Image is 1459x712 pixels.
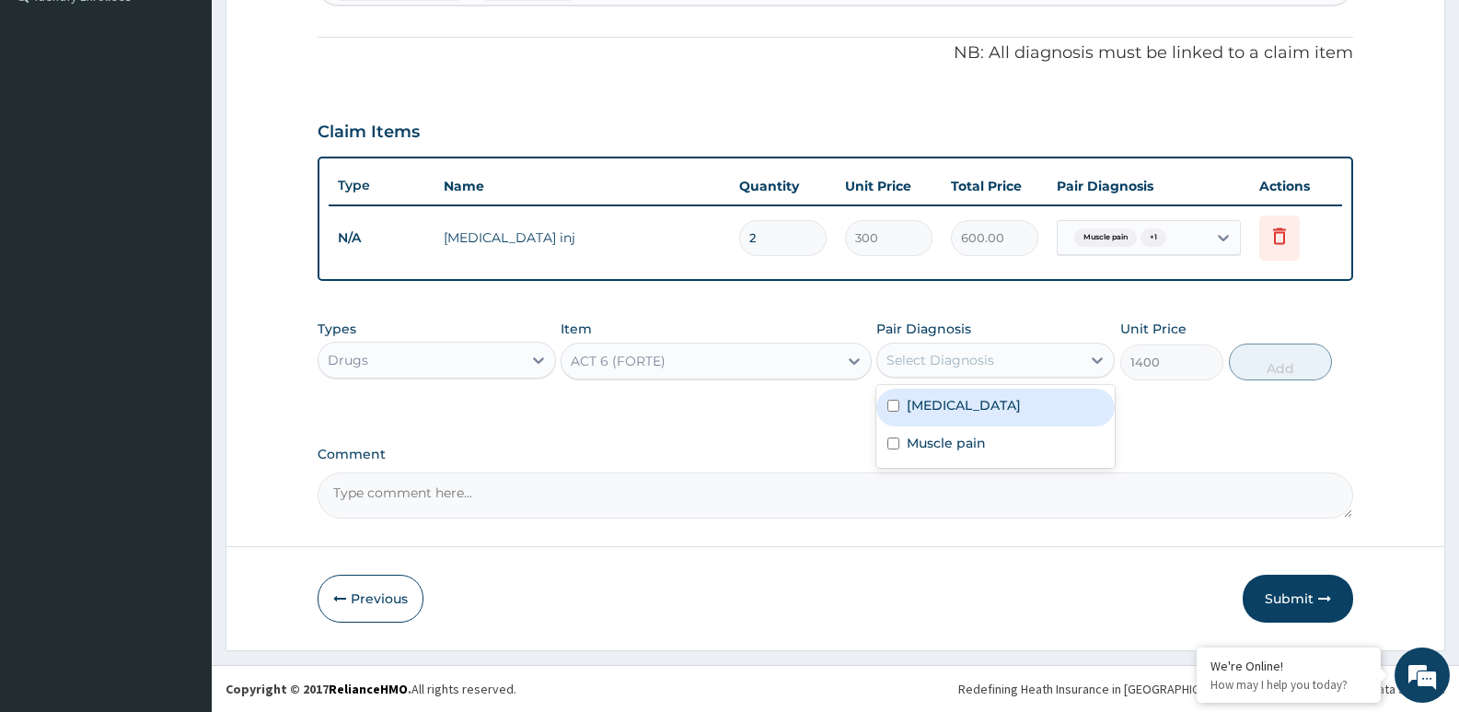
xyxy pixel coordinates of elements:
[958,680,1445,698] div: Redefining Heath Insurance in [GEOGRAPHIC_DATA] using Telemedicine and Data Science!
[907,396,1021,414] label: [MEDICAL_DATA]
[34,92,75,138] img: d_794563401_company_1708531726252_794563401
[318,575,423,623] button: Previous
[318,321,356,337] label: Types
[318,447,1353,462] label: Comment
[571,352,666,370] div: ACT 6 (FORTE)
[434,219,730,256] td: [MEDICAL_DATA] inj
[318,123,420,143] h3: Claim Items
[1141,228,1166,247] span: + 1
[212,665,1459,712] footer: All rights reserved.
[1243,575,1353,623] button: Submit
[942,168,1048,204] th: Total Price
[329,221,434,255] td: N/A
[328,351,368,369] div: Drugs
[1229,344,1332,380] button: Add
[836,168,942,204] th: Unit Price
[1210,677,1367,693] p: How may I help you today?
[329,681,408,697] a: RelianceHMO
[561,320,592,338] label: Item
[9,503,351,567] textarea: Type your message and hit 'Enter'
[302,9,346,53] div: Minimize live chat window
[1048,168,1250,204] th: Pair Diagnosis
[1210,658,1367,674] div: We're Online!
[329,169,434,203] th: Type
[876,320,971,338] label: Pair Diagnosis
[96,103,309,127] div: Chat with us now
[318,41,1353,65] p: NB: All diagnosis must be linked to a claim item
[1120,320,1187,338] label: Unit Price
[1074,228,1137,247] span: Muscle pain
[730,168,836,204] th: Quantity
[226,681,411,697] strong: Copyright © 2017 .
[107,232,254,418] span: We're online!
[1250,168,1342,204] th: Actions
[886,351,994,369] div: Select Diagnosis
[907,434,986,452] label: Muscle pain
[434,168,730,204] th: Name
